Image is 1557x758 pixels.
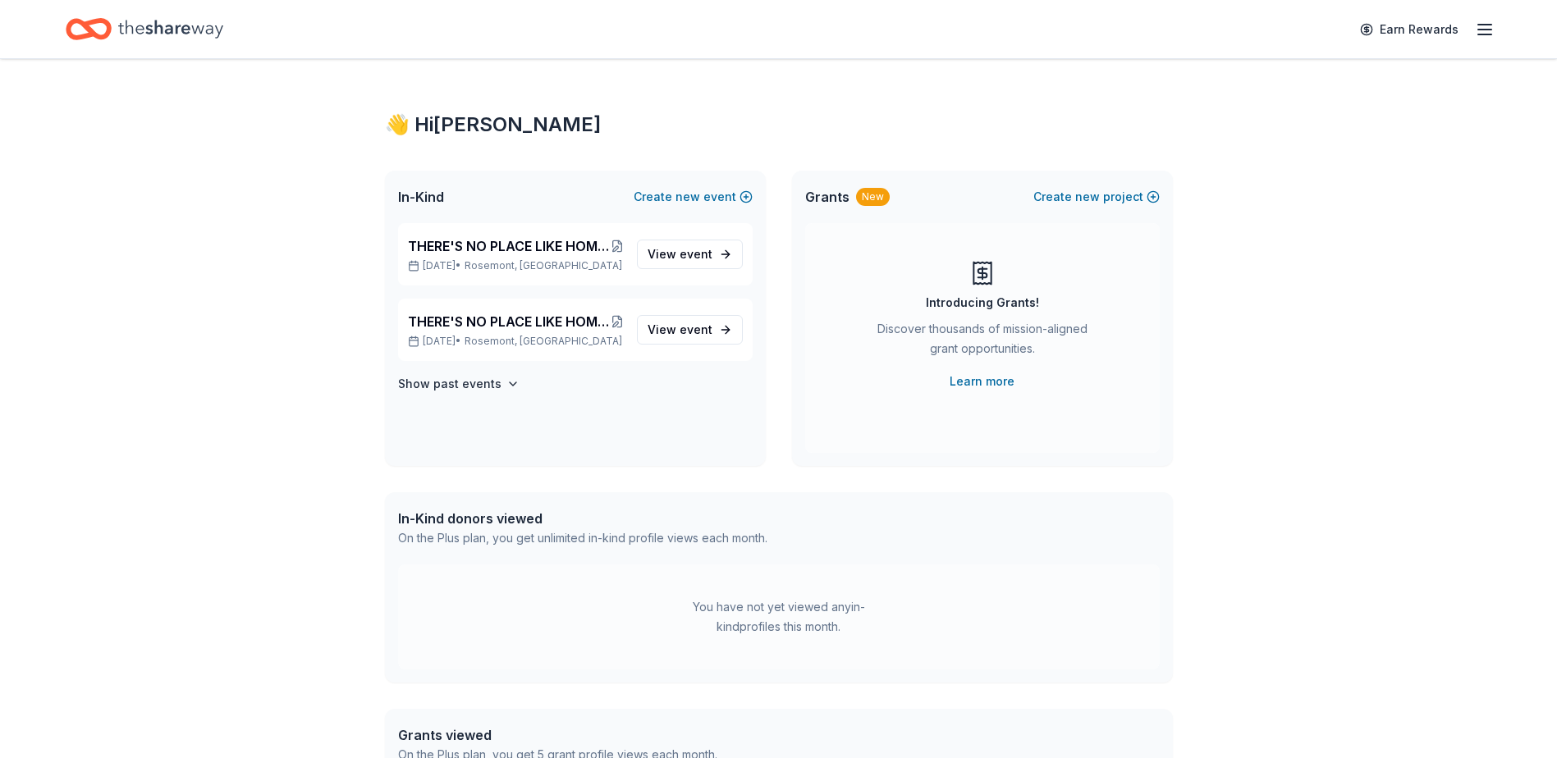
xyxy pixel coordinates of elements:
div: Introducing Grants! [926,293,1039,313]
span: In-Kind [398,187,444,207]
div: On the Plus plan, you get unlimited in-kind profile views each month. [398,528,767,548]
div: You have not yet viewed any in-kind profiles this month. [676,597,882,637]
a: Learn more [950,372,1014,391]
div: In-Kind donors viewed [398,509,767,528]
div: Discover thousands of mission-aligned grant opportunities. [871,319,1094,365]
span: THERE'S NO PLACE LIKE HOME "2026 SPRING GARDEN BALL- DES PLAINES CHAMBER OF COMMERCE [408,236,611,256]
span: event [680,322,712,336]
span: new [1075,187,1100,207]
button: Createnewevent [634,187,753,207]
p: [DATE] • [408,335,624,348]
button: Createnewproject [1033,187,1160,207]
a: View event [637,240,743,269]
div: New [856,188,890,206]
span: View [648,320,712,340]
button: Show past events [398,374,520,394]
span: event [680,247,712,261]
p: [DATE] • [408,259,624,272]
a: View event [637,315,743,345]
div: 👋 Hi [PERSON_NAME] [385,112,1173,138]
span: Rosemont, [GEOGRAPHIC_DATA] [465,259,622,272]
span: Grants [805,187,849,207]
h4: Show past events [398,374,501,394]
span: new [675,187,700,207]
div: Grants viewed [398,725,717,745]
a: Earn Rewards [1350,15,1468,44]
span: View [648,244,712,264]
a: Home [66,10,223,48]
span: THERE'S NO PLACE LIKE HOME "2026 SPRING GARDEN BALL- DES PLAINES CHAMBER OF COMMERCE [408,312,611,331]
span: Rosemont, [GEOGRAPHIC_DATA] [465,335,622,348]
